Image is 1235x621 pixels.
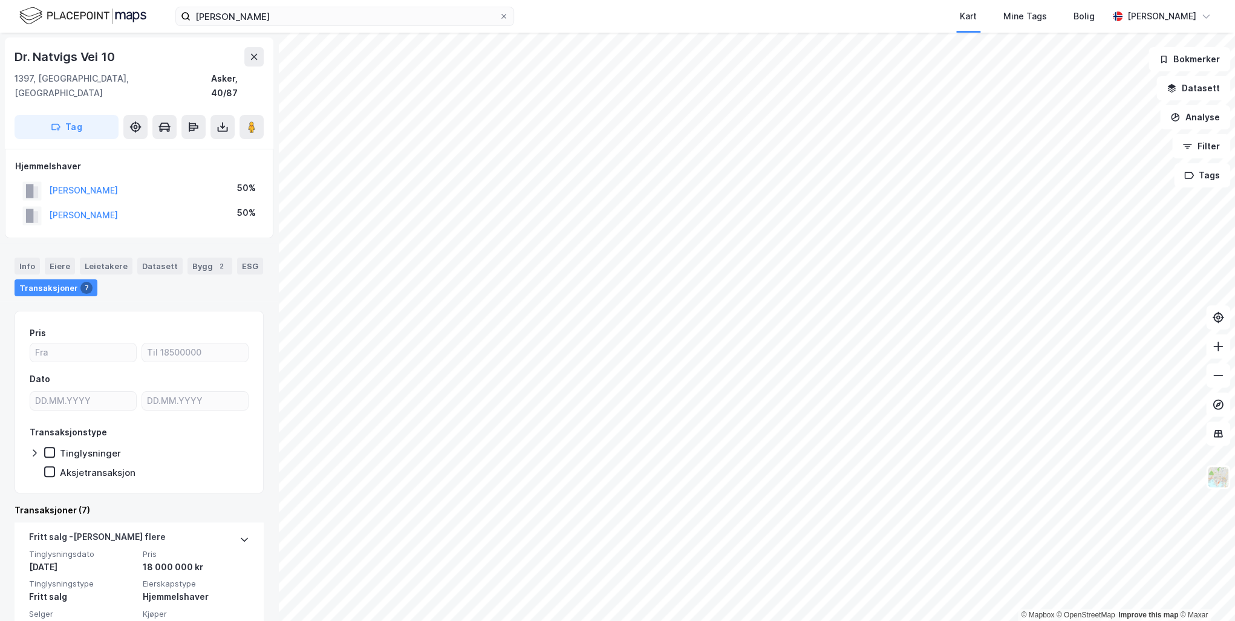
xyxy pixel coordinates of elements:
[137,258,183,275] div: Datasett
[211,71,264,100] div: Asker, 40/87
[1160,105,1230,129] button: Analyse
[15,279,97,296] div: Transaksjoner
[237,206,256,220] div: 50%
[15,115,119,139] button: Tag
[143,579,249,589] span: Eierskapstype
[1207,466,1230,489] img: Z
[142,343,248,362] input: Til 18500000
[30,425,107,440] div: Transaksjonstype
[187,258,232,275] div: Bygg
[80,258,132,275] div: Leietakere
[1118,611,1178,619] a: Improve this map
[1127,9,1196,24] div: [PERSON_NAME]
[29,530,166,549] div: Fritt salg - [PERSON_NAME] flere
[237,181,256,195] div: 50%
[143,609,249,619] span: Kjøper
[19,5,146,27] img: logo.f888ab2527a4732fd821a326f86c7f29.svg
[960,9,977,24] div: Kart
[1172,134,1230,158] button: Filter
[1003,9,1047,24] div: Mine Tags
[143,549,249,559] span: Pris
[215,260,227,272] div: 2
[1021,611,1054,619] a: Mapbox
[30,326,46,340] div: Pris
[1156,76,1230,100] button: Datasett
[191,7,499,25] input: Søk på adresse, matrikkel, gårdeiere, leietakere eller personer
[30,372,50,386] div: Dato
[15,503,264,518] div: Transaksjoner (7)
[1175,563,1235,621] iframe: Chat Widget
[143,560,249,574] div: 18 000 000 kr
[142,392,248,410] input: DD.MM.YYYY
[1174,163,1230,187] button: Tags
[29,609,135,619] span: Selger
[1149,47,1230,71] button: Bokmerker
[29,560,135,574] div: [DATE]
[15,159,263,174] div: Hjemmelshaver
[30,392,136,410] input: DD.MM.YYYY
[1175,563,1235,621] div: Kontrollprogram for chat
[80,282,93,294] div: 7
[15,258,40,275] div: Info
[29,590,135,604] div: Fritt salg
[15,71,211,100] div: 1397, [GEOGRAPHIC_DATA], [GEOGRAPHIC_DATA]
[29,549,135,559] span: Tinglysningsdato
[29,579,135,589] span: Tinglysningstype
[30,343,136,362] input: Fra
[237,258,263,275] div: ESG
[60,447,121,459] div: Tinglysninger
[143,590,249,604] div: Hjemmelshaver
[45,258,75,275] div: Eiere
[1074,9,1095,24] div: Bolig
[15,47,117,67] div: Dr. Natvigs Vei 10
[60,467,135,478] div: Aksjetransaksjon
[1057,611,1115,619] a: OpenStreetMap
